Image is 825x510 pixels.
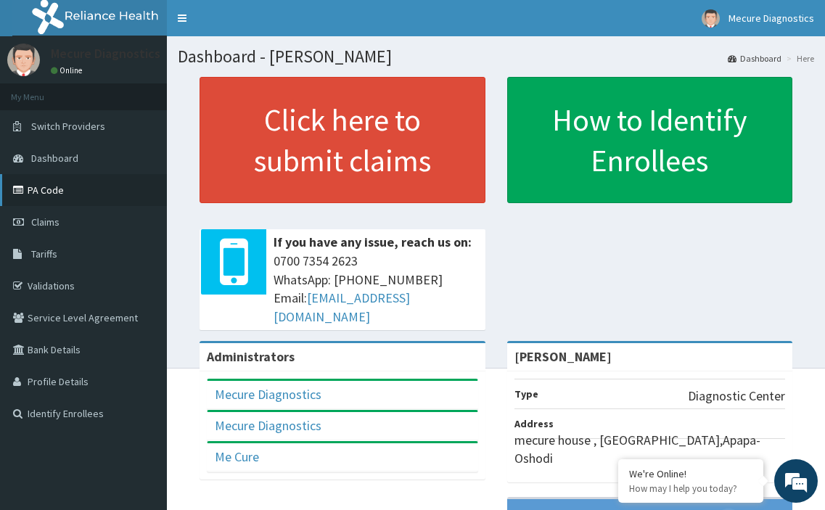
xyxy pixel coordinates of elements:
b: Type [514,387,538,400]
p: Diagnostic Center [688,387,785,406]
a: Mecure Diagnostics [215,417,321,434]
p: Mecure Diagnostics [51,47,160,60]
p: How may I help you today? [629,482,752,495]
a: [EMAIL_ADDRESS][DOMAIN_NAME] [274,289,410,325]
b: Administrators [207,348,295,365]
img: User Image [7,44,40,76]
span: Mecure Diagnostics [728,12,814,25]
strong: [PERSON_NAME] [514,348,612,365]
a: Me Cure [215,448,259,465]
b: If you have any issue, reach us on: [274,234,472,250]
img: User Image [702,9,720,28]
span: Switch Providers [31,120,105,133]
li: Here [783,52,814,65]
span: Claims [31,215,59,229]
p: mecure house , [GEOGRAPHIC_DATA],Apapa-Oshodi [514,431,786,468]
a: Click here to submit claims [200,77,485,203]
b: Address [514,417,554,430]
span: Dashboard [31,152,78,165]
div: We're Online! [629,467,752,480]
a: Dashboard [728,52,781,65]
a: Online [51,65,86,75]
span: Tariffs [31,247,57,260]
span: 0700 7354 2623 WhatsApp: [PHONE_NUMBER] Email: [274,252,478,326]
h1: Dashboard - [PERSON_NAME] [178,47,814,66]
a: Mecure Diagnostics [215,386,321,403]
a: How to Identify Enrollees [507,77,793,203]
